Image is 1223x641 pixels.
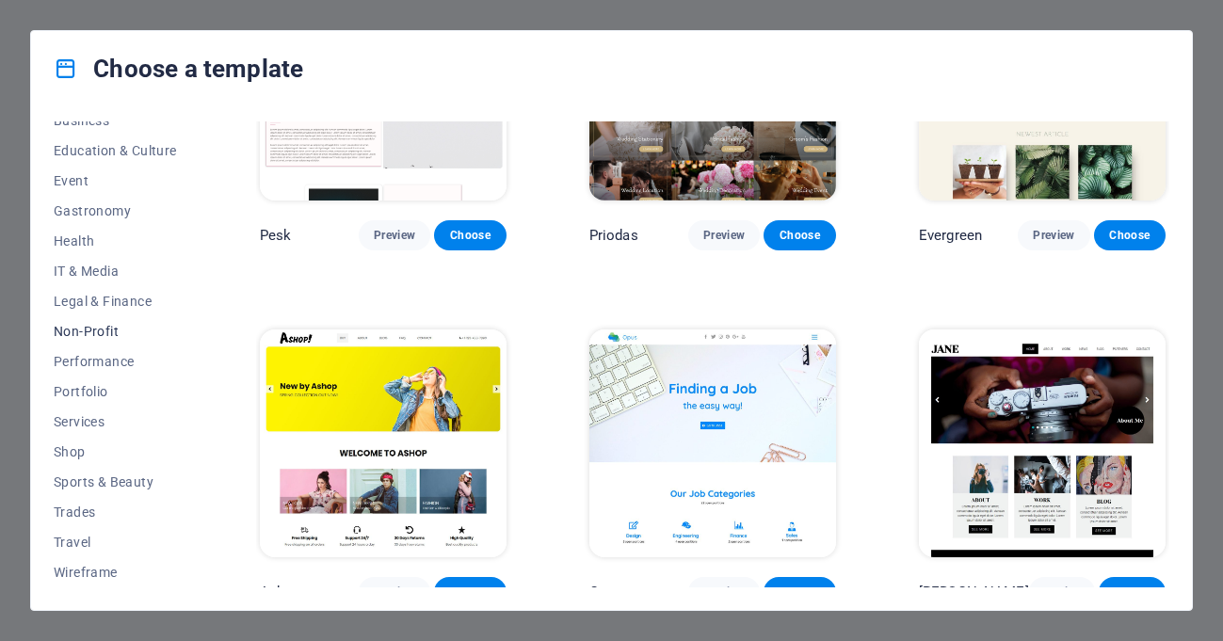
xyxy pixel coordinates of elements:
[54,173,177,188] span: Event
[54,437,177,467] button: Shop
[589,329,836,557] img: Opus
[54,166,177,196] button: Event
[54,346,177,377] button: Performance
[919,329,1166,557] img: Jane
[764,220,835,250] button: Choose
[919,583,1029,601] p: [PERSON_NAME]
[1099,577,1166,607] button: Choose
[54,384,177,399] span: Portfolio
[54,414,177,429] span: Services
[1094,220,1166,250] button: Choose
[589,583,622,601] p: Opus
[374,585,415,600] span: Preview
[54,136,177,166] button: Education & Culture
[54,324,177,339] span: Non-Profit
[54,497,177,527] button: Trades
[359,220,430,250] button: Preview
[374,228,415,243] span: Preview
[54,226,177,256] button: Health
[54,444,177,459] span: Shop
[54,535,177,550] span: Travel
[688,220,760,250] button: Preview
[449,228,491,243] span: Choose
[54,264,177,279] span: IT & Media
[260,583,301,601] p: Ashop
[54,196,177,226] button: Gastronomy
[54,505,177,520] span: Trades
[688,577,760,607] button: Preview
[779,228,820,243] span: Choose
[54,203,177,218] span: Gastronomy
[54,467,177,497] button: Sports & Beauty
[54,407,177,437] button: Services
[359,577,430,607] button: Preview
[260,329,507,557] img: Ashop
[434,220,506,250] button: Choose
[54,527,177,557] button: Travel
[434,577,506,607] button: Choose
[260,226,292,245] p: Pesk
[54,565,177,580] span: Wireframe
[703,228,745,243] span: Preview
[54,377,177,407] button: Portfolio
[764,577,835,607] button: Choose
[54,54,303,84] h4: Choose a template
[449,585,491,600] span: Choose
[1114,585,1151,600] span: Choose
[589,226,638,245] p: Priodas
[54,233,177,248] span: Health
[54,286,177,316] button: Legal & Finance
[1109,228,1151,243] span: Choose
[54,316,177,346] button: Non-Profit
[779,585,820,600] span: Choose
[1044,585,1081,600] span: Preview
[703,585,745,600] span: Preview
[54,143,177,158] span: Education & Culture
[1033,228,1074,243] span: Preview
[54,557,177,587] button: Wireframe
[1029,577,1096,607] button: Preview
[919,226,982,245] p: Evergreen
[1018,220,1089,250] button: Preview
[54,474,177,489] span: Sports & Beauty
[54,354,177,369] span: Performance
[54,256,177,286] button: IT & Media
[54,294,177,309] span: Legal & Finance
